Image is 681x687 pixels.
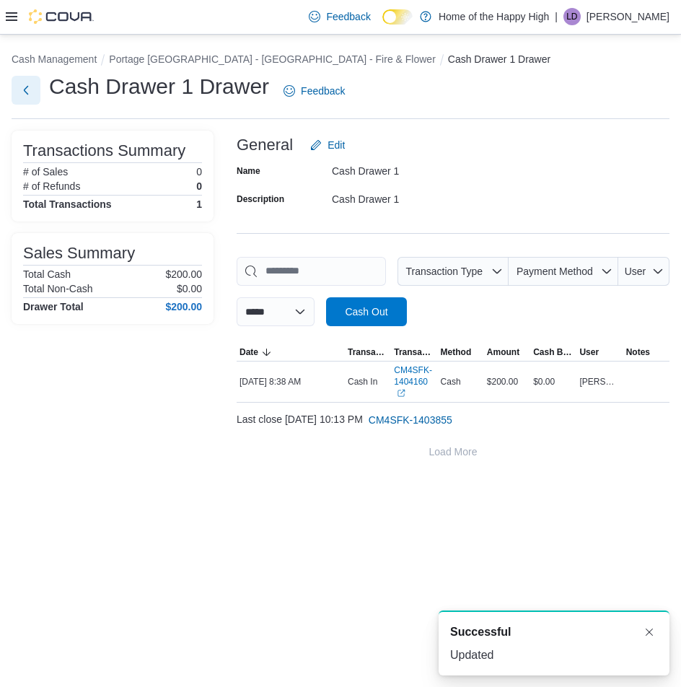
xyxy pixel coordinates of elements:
[237,406,669,434] div: Last close [DATE] 10:13 PM
[397,257,509,286] button: Transaction Type
[196,166,202,178] p: 0
[12,52,669,69] nav: An example of EuiBreadcrumbs
[348,346,388,358] span: Transaction Type
[29,9,94,24] img: Cova
[332,159,525,177] div: Cash Drawer 1
[394,364,434,399] a: CM4SFK-1404160External link
[12,76,40,105] button: Next
[484,343,530,361] button: Amount
[555,8,558,25] p: |
[369,413,452,427] span: CM4SFK-1403855
[23,245,135,262] h3: Sales Summary
[530,343,576,361] button: Cash Back
[487,376,518,388] span: $200.00
[579,346,599,358] span: User
[579,376,620,388] span: [PERSON_NAME]
[23,142,185,159] h3: Transactions Summary
[49,72,269,101] h1: Cash Drawer 1 Drawer
[328,138,345,152] span: Edit
[450,623,511,641] span: Successful
[394,346,434,358] span: Transaction #
[441,376,461,388] span: Cash
[278,76,351,105] a: Feedback
[326,9,370,24] span: Feedback
[429,445,478,459] span: Load More
[625,266,646,277] span: User
[301,84,345,98] span: Feedback
[165,268,202,280] p: $200.00
[345,305,387,319] span: Cash Out
[196,198,202,210] h4: 1
[237,437,669,466] button: Load More
[448,53,550,65] button: Cash Drawer 1 Drawer
[237,136,293,154] h3: General
[566,8,577,25] span: LD
[23,198,112,210] h4: Total Transactions
[23,180,80,192] h6: # of Refunds
[196,180,202,192] p: 0
[363,406,458,434] button: CM4SFK-1403855
[23,301,84,312] h4: Drawer Total
[530,373,576,390] div: $0.00
[618,257,669,286] button: User
[487,346,519,358] span: Amount
[237,165,260,177] label: Name
[348,376,377,388] p: Cash In
[332,188,525,205] div: Cash Drawer 1
[237,343,345,361] button: Date
[405,266,483,277] span: Transaction Type
[23,268,71,280] h6: Total Cash
[23,166,68,178] h6: # of Sales
[586,8,669,25] p: [PERSON_NAME]
[237,193,284,205] label: Description
[345,343,391,361] button: Transaction Type
[304,131,351,159] button: Edit
[563,8,581,25] div: Lance Daniels
[177,283,202,294] p: $0.00
[303,2,376,31] a: Feedback
[641,623,658,641] button: Dismiss toast
[438,343,484,361] button: Method
[165,301,202,312] h4: $200.00
[240,346,258,358] span: Date
[533,346,574,358] span: Cash Back
[576,343,623,361] button: User
[441,346,472,358] span: Method
[450,647,658,664] div: Updated
[12,53,97,65] button: Cash Management
[509,257,618,286] button: Payment Method
[23,283,93,294] h6: Total Non-Cash
[397,389,405,398] svg: External link
[439,8,549,25] p: Home of the Happy High
[109,53,436,65] button: Portage [GEOGRAPHIC_DATA] - [GEOGRAPHIC_DATA] - Fire & Flower
[326,297,407,326] button: Cash Out
[391,343,437,361] button: Transaction #
[517,266,593,277] span: Payment Method
[382,9,413,25] input: Dark Mode
[237,257,386,286] input: This is a search bar. As you type, the results lower in the page will automatically filter.
[626,346,650,358] span: Notes
[450,623,658,641] div: Notification
[237,373,345,390] div: [DATE] 8:38 AM
[623,343,669,361] button: Notes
